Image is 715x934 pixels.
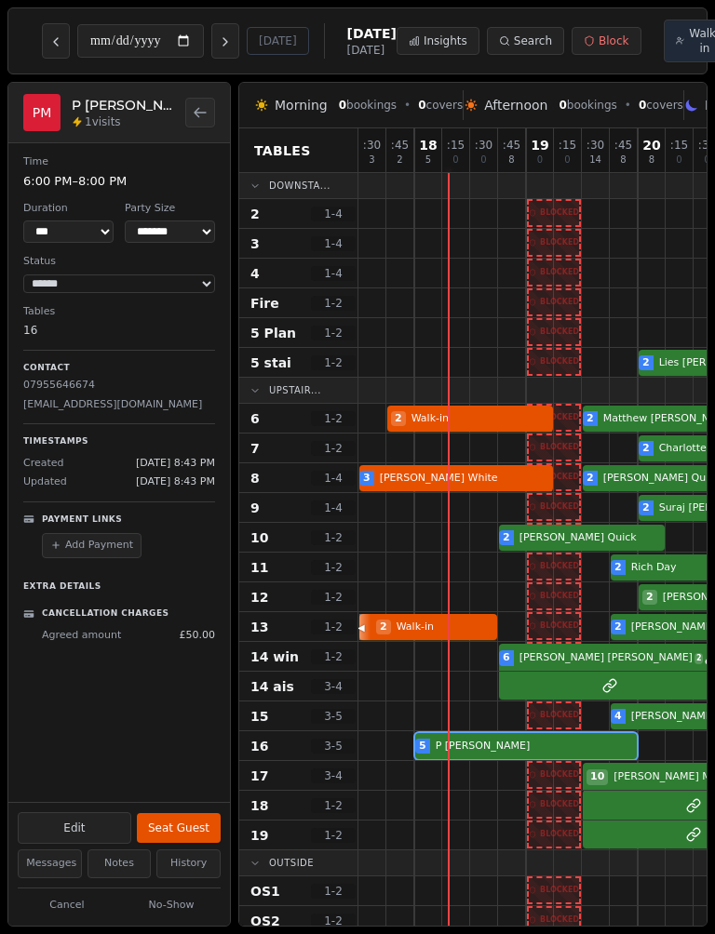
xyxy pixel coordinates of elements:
span: 20 [642,139,660,152]
span: 2 [376,620,391,635]
span: 5 Plan [250,324,296,342]
span: : 30 [475,140,492,151]
span: 18 [419,139,437,152]
dt: Duration [23,201,114,217]
span: 1 - 4 [311,471,356,486]
span: : 45 [614,140,632,151]
span: 2 [587,411,594,427]
span: Agreed amount [42,628,121,644]
span: 1 - 2 [311,798,356,813]
span: : 15 [559,140,576,151]
span: 1 - 2 [311,620,356,634]
span: : 30 [587,140,604,151]
span: covers [639,98,683,113]
span: 11 [250,558,268,577]
p: Contact [23,362,215,375]
span: 12 [250,588,268,607]
dt: Status [23,254,215,270]
span: 13 [250,618,268,636]
span: Block [599,33,628,48]
span: 5 [425,155,431,165]
span: 3 - 4 [311,768,356,783]
span: 1 - 2 [311,884,356,899]
span: 1 - 2 [311,530,356,545]
span: bookings [559,98,616,113]
span: [DATE] 8:43 PM [136,456,215,472]
span: Morning [275,96,328,114]
div: PM [23,94,61,131]
span: 8 [649,155,654,165]
span: OS1 [250,882,280,901]
span: P [PERSON_NAME] [432,739,633,754]
span: 2 [503,530,510,546]
span: [PERSON_NAME] Quick [516,530,661,546]
span: 2 [614,560,622,576]
span: 14 win [250,647,299,666]
span: 18 [250,796,268,815]
span: bookings [339,98,397,113]
span: 1 - 2 [311,560,356,575]
button: Messages [18,849,82,878]
span: 9 [250,499,260,517]
span: Fire [250,294,279,313]
span: 1 - 2 [311,411,356,426]
dt: Tables [23,304,215,320]
span: Tables [254,141,311,160]
span: [DATE] [347,43,397,58]
button: Edit [18,812,131,844]
button: [DATE] [247,27,309,55]
p: Payment Links [42,514,122,527]
span: 3 [363,471,371,487]
span: 17 [250,767,268,785]
span: 0 [418,99,425,112]
span: 15 [250,707,268,726]
span: • [625,98,631,113]
span: 8 [250,469,260,487]
dt: Time [23,154,215,170]
span: 0 [639,99,646,112]
span: 16 [250,737,268,755]
span: 3 - 5 [311,709,356,724]
span: 1 - 4 [311,236,356,251]
span: 1 - 4 [311,266,356,281]
span: 3 - 5 [311,739,356,754]
span: £ 50.00 [180,628,216,644]
span: OS2 [250,912,280,930]
span: Updated [23,474,67,490]
span: 2 [391,411,406,427]
span: 0 [676,155,681,165]
p: Extra Details [23,573,215,594]
button: Next day [211,23,239,59]
span: 0 [537,155,543,165]
span: 10 [250,528,268,547]
span: 6 [503,650,510,666]
span: 1 - 4 [311,207,356,221]
span: 2 [642,355,650,371]
span: [PERSON_NAME] [PERSON_NAME] [516,650,693,666]
span: 10 [587,769,608,785]
span: 1 - 2 [311,441,356,456]
span: 0 [559,99,566,112]
span: : 15 [447,140,465,151]
span: [PERSON_NAME] White [376,471,549,487]
span: 0 [452,155,458,165]
span: 2 [642,590,657,606]
span: 14 ais [250,677,294,696]
span: 0 [704,155,709,165]
span: Afternoon [484,96,547,114]
span: 1 - 2 [311,590,356,605]
span: Downsta... [269,179,331,193]
span: 1 - 2 [311,649,356,664]
span: 3 [369,155,374,165]
span: 1 - 2 [311,355,356,370]
span: Created [23,456,64,472]
span: 0 [480,155,486,165]
span: 8 [508,155,514,165]
span: 14 [589,155,601,165]
span: Search [514,33,552,48]
span: 7 [250,439,260,458]
p: 07955646674 [23,378,215,394]
button: Cancel [18,894,116,917]
span: Outside [269,856,314,870]
button: Seat Guest [137,813,221,843]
